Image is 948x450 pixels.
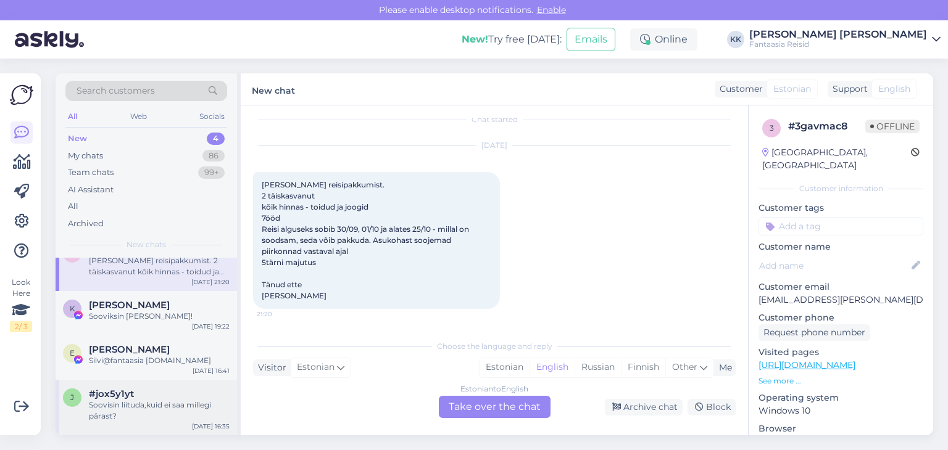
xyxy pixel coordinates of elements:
[65,108,80,125] div: All
[207,133,225,145] div: 4
[439,396,551,418] div: Take over the chat
[127,239,166,250] span: New chats
[575,358,621,377] div: Russian
[759,293,923,306] p: [EMAIL_ADDRESS][PERSON_NAME][DOMAIN_NAME]
[759,422,923,435] p: Browser
[759,202,923,215] p: Customer tags
[192,422,230,431] div: [DATE] 16:35
[759,346,923,359] p: Visited pages
[89,311,230,322] div: Sooviksin [PERSON_NAME]!
[89,255,230,277] div: [PERSON_NAME] reisipakkumist. 2 täiskasvanut kõik hinnas - toidud ja joogid 7ööd Reisi alguseks s...
[297,361,335,374] span: Estonian
[749,30,927,39] div: [PERSON_NAME] [PERSON_NAME]
[773,83,811,96] span: Estonian
[193,366,230,375] div: [DATE] 16:41
[70,393,74,402] span: j
[759,240,923,253] p: Customer name
[759,324,870,341] div: Request phone number
[759,259,909,272] input: Add name
[828,83,868,96] div: Support
[191,277,230,287] div: [DATE] 21:20
[480,358,530,377] div: Estonian
[715,83,763,96] div: Customer
[68,218,104,230] div: Archived
[197,108,227,125] div: Socials
[759,359,855,370] a: [URL][DOMAIN_NAME]
[68,184,114,196] div: AI Assistant
[727,31,744,48] div: KK
[460,383,528,395] div: Estonian to English
[630,28,697,51] div: Online
[89,300,170,311] span: Kylli Jakobson
[253,140,736,151] div: [DATE]
[759,217,923,235] input: Add a tag
[202,150,225,162] div: 86
[253,114,736,125] div: Chat started
[770,123,774,133] span: 3
[749,30,941,49] a: [PERSON_NAME] [PERSON_NAME]Fantaasia Reisid
[759,183,923,194] div: Customer information
[672,361,697,372] span: Other
[253,341,736,352] div: Choose the language and reply
[68,150,103,162] div: My chats
[567,28,615,51] button: Emails
[759,280,923,293] p: Customer email
[878,83,910,96] span: English
[192,322,230,331] div: [DATE] 19:22
[762,146,911,172] div: [GEOGRAPHIC_DATA], [GEOGRAPHIC_DATA]
[621,358,665,377] div: Finnish
[89,388,134,399] span: #jox5y1yt
[788,119,865,134] div: # 3gavmac8
[530,358,575,377] div: English
[759,311,923,324] p: Customer phone
[462,32,562,47] div: Try free [DATE]:
[257,309,303,319] span: 21:20
[128,108,149,125] div: Web
[253,361,286,374] div: Visitor
[759,404,923,417] p: Windows 10
[759,391,923,404] p: Operating system
[89,344,170,355] span: Evi Terestsenko
[10,277,32,332] div: Look Here
[89,355,230,366] div: Silvi@fantaasia [DOMAIN_NAME]
[252,81,295,97] label: New chat
[77,84,155,97] span: Search customers
[198,166,225,179] div: 99+
[714,361,732,374] div: Me
[262,180,471,300] span: [PERSON_NAME] reisipakkumist. 2 täiskasvanut kõik hinnas - toidud ja joogid 7ööd Reisi alguseks s...
[89,399,230,422] div: Soovisin liituda,kuid ei saa millegi pärast?
[749,39,927,49] div: Fantaasia Reisid
[10,83,33,107] img: Askly Logo
[533,4,570,15] span: Enable
[865,120,920,133] span: Offline
[605,399,683,415] div: Archive chat
[68,200,78,213] div: All
[68,166,114,179] div: Team chats
[462,33,488,45] b: New!
[70,348,75,358] span: E
[759,375,923,387] p: See more ...
[70,304,75,313] span: K
[68,133,87,145] div: New
[10,321,32,332] div: 2 / 3
[688,399,736,415] div: Block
